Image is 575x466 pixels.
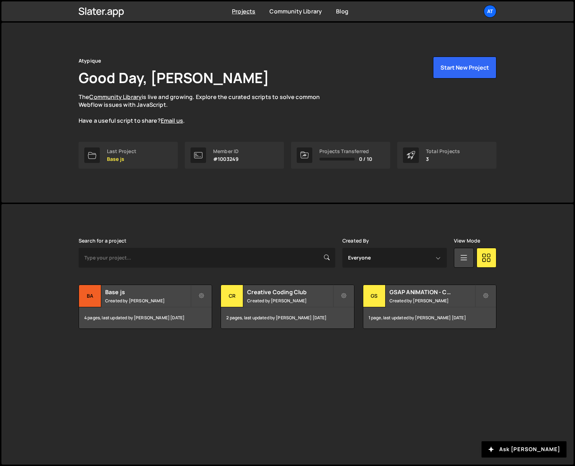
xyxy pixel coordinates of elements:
[161,117,183,124] a: Email us
[221,285,243,307] div: Cr
[105,298,190,304] small: Created by [PERSON_NAME]
[363,285,496,329] a: GS GSAP ANIMATION - Chargement page Created by [PERSON_NAME] 1 page, last updated by [PERSON_NAME...
[454,238,480,244] label: View Mode
[89,93,142,101] a: Community Library
[79,285,212,329] a: Ba Base js Created by [PERSON_NAME] 4 pages, last updated by [PERSON_NAME] [DATE]
[232,7,255,15] a: Projects
[107,148,136,154] div: Last Project
[213,148,239,154] div: Member ID
[363,307,496,328] div: 1 page, last updated by [PERSON_NAME] [DATE]
[363,285,386,307] div: GS
[79,307,212,328] div: 4 pages, last updated by [PERSON_NAME] [DATE]
[79,68,269,87] h1: Good Day, [PERSON_NAME]
[336,7,348,15] a: Blog
[79,93,334,125] p: The is live and growing. Explore the curated scripts to solve common Webflow issues with JavaScri...
[79,238,126,244] label: Search for a project
[107,156,136,162] p: Base js
[389,298,475,304] small: Created by [PERSON_NAME]
[482,441,567,458] button: Ask [PERSON_NAME]
[426,148,460,154] div: Total Projects
[247,298,332,304] small: Created by [PERSON_NAME]
[484,5,496,18] a: At
[79,142,178,169] a: Last Project Base js
[79,285,101,307] div: Ba
[359,156,372,162] span: 0 / 10
[221,307,354,328] div: 2 pages, last updated by [PERSON_NAME] [DATE]
[213,156,239,162] p: #1003249
[105,288,190,296] h2: Base js
[79,248,335,268] input: Type your project...
[221,285,354,329] a: Cr Creative Coding Club Created by [PERSON_NAME] 2 pages, last updated by [PERSON_NAME] [DATE]
[389,288,475,296] h2: GSAP ANIMATION - Chargement page
[426,156,460,162] p: 3
[342,238,369,244] label: Created By
[433,57,496,78] button: Start New Project
[79,57,101,65] div: Atypique
[319,148,372,154] div: Projects Transferred
[247,288,332,296] h2: Creative Coding Club
[269,7,322,15] a: Community Library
